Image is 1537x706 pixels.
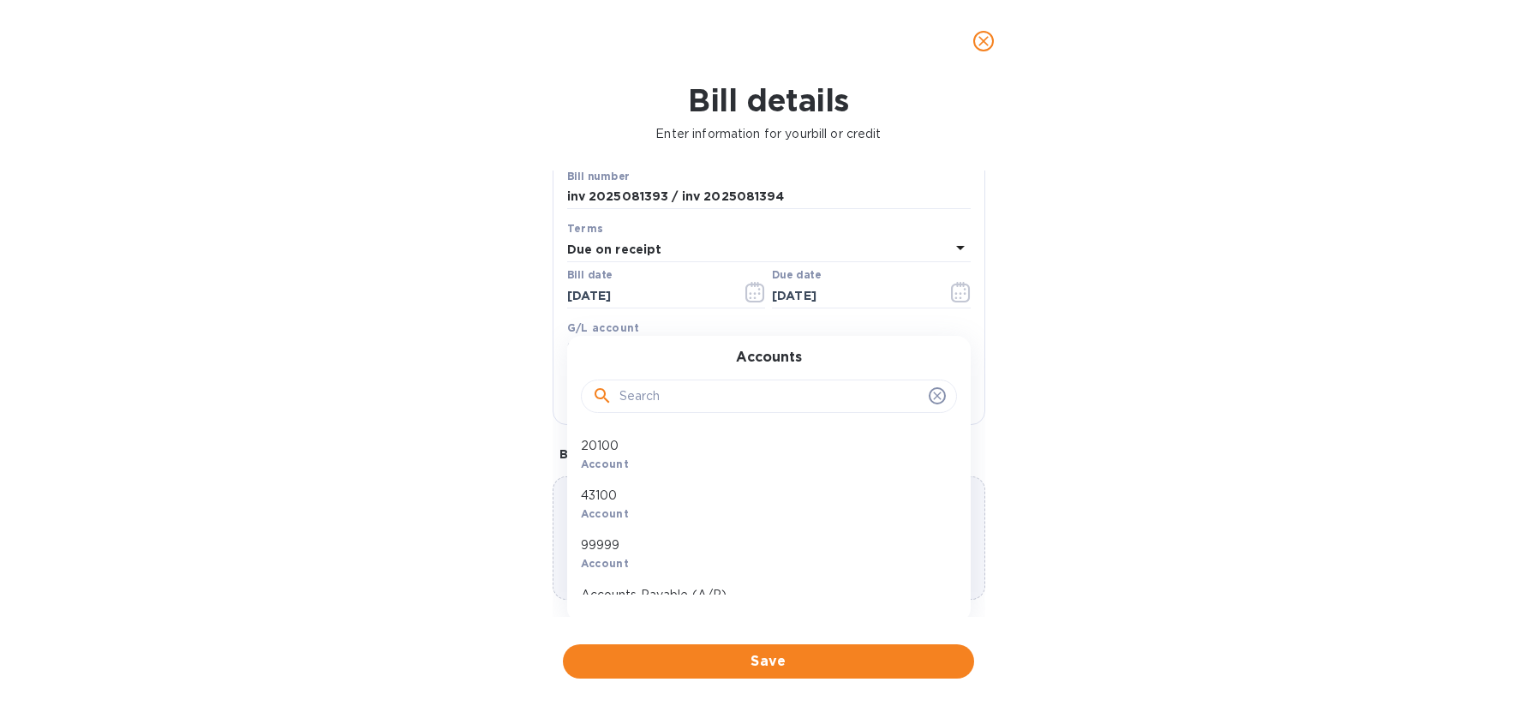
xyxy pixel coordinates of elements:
[772,283,934,308] input: Due date
[567,222,604,235] b: Terms
[14,125,1523,143] p: Enter information for your bill or credit
[963,21,1004,62] button: close
[567,283,729,308] input: Select date
[581,437,943,455] p: 20100
[619,384,922,410] input: Search
[567,339,684,357] p: Select G/L account
[581,487,943,505] p: 43100
[581,557,630,570] b: Account
[581,586,943,604] p: Accounts Payable (A/P)
[567,321,640,334] b: G/L account
[559,446,978,463] p: Bill image
[567,242,662,256] b: Due on receipt
[567,171,629,182] label: Bill number
[772,271,821,281] label: Due date
[14,82,1523,118] h1: Bill details
[736,350,802,366] h3: Accounts
[553,535,984,571] p: Choose a bill and drag it here
[581,507,630,520] b: Account
[567,271,613,281] label: Bill date
[581,536,943,554] p: 99999
[581,458,630,470] b: Account
[577,651,960,672] span: Save
[567,184,971,210] input: Enter bill number
[563,644,974,679] button: Save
